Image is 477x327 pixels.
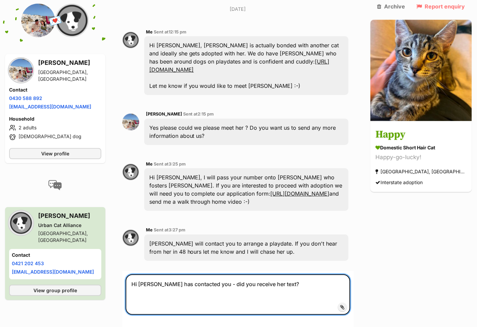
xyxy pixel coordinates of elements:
[146,29,153,34] span: Me
[12,252,99,258] h4: Contact
[38,230,101,244] div: [GEOGRAPHIC_DATA], [GEOGRAPHIC_DATA]
[376,153,467,162] div: Happy-go-lucky!
[198,111,214,117] span: 2:15 pm
[376,127,467,143] h3: Happy
[9,58,33,82] img: Kelly Chan profile pic
[38,58,101,68] h3: [PERSON_NAME]
[122,229,139,246] img: Eve Waugh profile pic
[169,161,186,167] span: 3:25 pm
[9,133,101,141] li: [DEMOGRAPHIC_DATA] dog
[377,3,405,9] a: Archive
[9,95,42,101] a: 0430 588 892
[144,234,349,261] div: [PERSON_NAME] will contact you to arrange a playdate. If you don't hear from her in 48 hours let ...
[38,211,101,221] h3: [PERSON_NAME]
[417,3,465,9] a: Report enquiry
[169,227,185,232] span: 3:27 pm
[122,31,139,48] img: Eve Waugh profile pic
[376,167,467,176] div: [GEOGRAPHIC_DATA], [GEOGRAPHIC_DATA]
[146,227,153,232] span: Me
[9,148,101,159] a: View profile
[144,168,349,211] div: Hi [PERSON_NAME], I will pass your number onto [PERSON_NAME] who fosters [PERSON_NAME]. If you ar...
[41,150,69,157] span: View profile
[122,5,354,12] p: [DATE]
[12,260,44,266] a: 0421 202 453
[154,227,185,232] span: Sent at
[122,163,139,180] img: Eve Waugh profile pic
[146,161,153,167] span: Me
[371,122,472,192] a: Happy Domestic Short Hair Cat Happy-go-lucky! [GEOGRAPHIC_DATA], [GEOGRAPHIC_DATA] Interstate ado...
[154,161,186,167] span: Sent at
[183,111,214,117] span: Sent at
[371,20,472,121] img: Happy
[154,29,186,34] span: Sent at
[9,116,101,122] h4: Household
[48,13,63,28] span: 💌
[48,180,62,190] img: conversation-icon-4a6f8262b818ee0b60e3300018af0b2d0b884aa5de6e9bcb8d3d4eeb1a70a7c4.svg
[169,29,186,34] span: 12:15 pm
[144,119,349,145] div: Yes please could we please meet her ? Do you want us to send any more information about us?
[9,104,91,109] a: [EMAIL_ADDRESS][DOMAIN_NAME]
[9,86,101,93] h4: Contact
[122,114,139,130] img: Kelly Chan profile pic
[376,144,467,151] div: Domestic Short Hair Cat
[9,211,33,235] img: Urban Cat Alliance profile pic
[55,3,89,37] img: Urban Cat Alliance profile pic
[38,222,101,229] div: Urban Cat Alliance
[144,36,349,95] div: Hi [PERSON_NAME], [PERSON_NAME] is actually bonded with another cat and ideally she gets adopted ...
[38,69,101,82] div: [GEOGRAPHIC_DATA], [GEOGRAPHIC_DATA]
[376,178,423,187] div: Interstate adoption
[9,124,101,132] li: 2 adults
[271,190,330,197] a: [URL][DOMAIN_NAME]
[21,3,55,37] img: Kelly Chan profile pic
[9,285,101,296] a: View group profile
[146,111,182,117] span: [PERSON_NAME]
[33,287,77,294] span: View group profile
[12,269,94,275] a: [EMAIL_ADDRESS][DOMAIN_NAME]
